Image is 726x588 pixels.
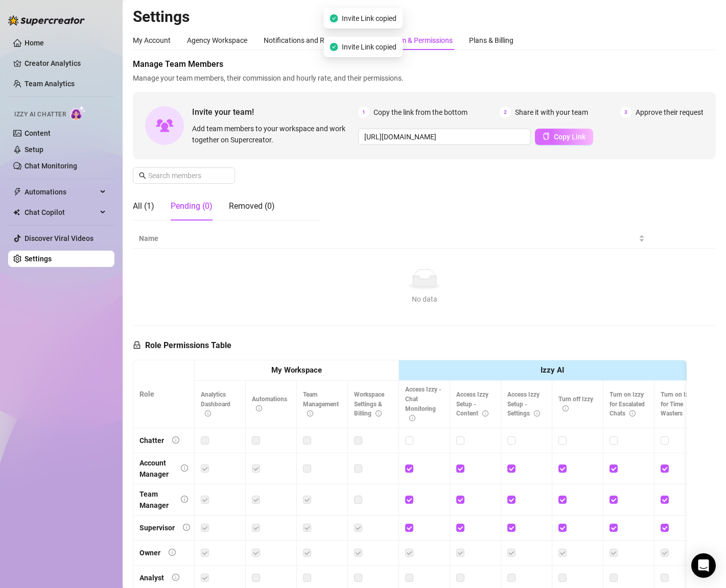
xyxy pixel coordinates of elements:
a: Settings [25,255,52,263]
span: info-circle [169,549,176,556]
img: logo-BBDzfeDw.svg [8,15,85,26]
span: Turn off Izzy [558,396,593,412]
div: Open Intercom Messenger [691,553,716,578]
span: info-circle [409,415,415,421]
span: info-circle [534,410,540,416]
span: Invite Link copied [342,41,396,53]
span: info-circle [629,410,636,416]
span: Turn on Izzy for Escalated Chats [610,391,645,418]
span: info-circle [172,436,179,444]
a: Chat Monitoring [25,162,77,170]
span: Name [139,233,637,244]
a: Setup [25,145,43,154]
strong: Izzy AI [541,365,564,375]
img: Chat Copilot [13,209,20,216]
span: info-circle [482,410,488,416]
span: Copy Link [554,133,586,141]
span: 3 [620,107,631,118]
span: check-circle [330,43,338,51]
div: Account Manager [139,457,173,480]
span: Access Izzy Setup - Content [456,391,488,418]
div: Owner [139,547,160,558]
span: info-circle [172,574,179,581]
div: Plans & Billing [469,35,513,46]
a: Creator Analytics [25,55,106,71]
button: Copy Link [535,129,593,145]
span: 2 [500,107,511,118]
span: Manage your team members, their commission and hourly rate, and their permissions. [133,72,716,84]
span: Add team members to your workspace and work together on Supercreator. [192,123,354,145]
span: info-circle [256,405,262,411]
span: Access Izzy Setup - Settings [507,391,540,418]
span: Izzy AI Chatter [14,110,66,119]
span: Turn on Izzy for Time Wasters [661,391,695,418]
span: Access Izzy - Chat Monitoring [405,386,441,422]
span: lock [133,341,141,349]
h5: Role Permissions Table [133,339,231,352]
th: Role [133,360,195,428]
a: Team Analytics [25,80,75,88]
div: Analyst [139,572,164,583]
strong: My Workspace [271,365,322,375]
img: AI Chatter [70,106,86,120]
span: copy [543,133,550,140]
span: 1 [358,107,369,118]
span: Copy the link from the bottom [373,107,467,118]
span: Invite your team! [192,106,358,118]
a: Discover Viral Videos [25,234,93,242]
span: Approve their request [636,107,704,118]
div: All (1) [133,200,154,212]
div: My Account [133,35,171,46]
span: info-circle [183,524,190,531]
input: Search members [148,170,221,181]
span: info-circle [376,410,382,416]
span: Chat Copilot [25,204,97,220]
span: info-circle [563,405,569,411]
span: Automations [25,184,97,200]
span: info-circle [205,410,211,416]
div: Manage Team & Permissions [361,35,453,46]
span: Workspace Settings & Billing [354,391,384,418]
div: No data [143,293,706,305]
h2: Settings [133,7,716,27]
span: thunderbolt [13,188,21,196]
span: Invite Link copied [342,13,396,24]
div: Chatter [139,435,164,446]
span: Manage Team Members [133,58,716,70]
span: info-circle [181,496,188,503]
span: Analytics Dashboard [201,391,230,418]
span: Team Management [303,391,339,418]
div: Supervisor [139,522,175,533]
div: Removed (0) [229,200,275,212]
span: search [139,172,146,179]
div: Agency Workspace [187,35,247,46]
span: Share it with your team [515,107,588,118]
th: Name [133,229,651,249]
span: check-circle [330,14,338,22]
a: Content [25,129,51,137]
span: info-circle [181,464,188,472]
span: Automations [252,396,287,412]
div: Notifications and Reports [264,35,345,46]
span: info-circle [307,410,313,416]
a: Home [25,39,44,47]
div: Team Manager [139,488,173,511]
div: Pending (0) [171,200,213,212]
